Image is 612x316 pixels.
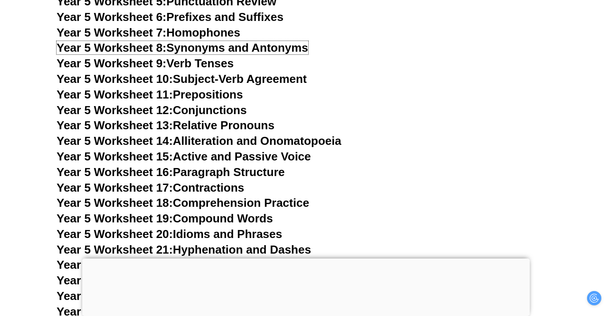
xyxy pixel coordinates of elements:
iframe: Chat Widget [459,215,612,316]
a: Year 5 Worksheet 17:Contractions [57,181,244,194]
span: Year 5 Worksheet 7: [57,26,167,39]
a: Year 5 Worksheet 10:Subject-Verb Agreement [57,72,307,86]
a: Year 5 Worksheet 12:Conjunctions [57,103,247,117]
a: Year 5 Worksheet 11:Prepositions [57,88,243,101]
iframe: Advertisement [82,259,530,314]
a: Year 5 Worksheet 22:Formal vs Informal Language [57,258,334,271]
span: Year 5 Worksheet 9: [57,57,167,70]
span: Year 5 Worksheet 24: [57,289,173,303]
span: Year 5 Worksheet 11: [57,88,173,101]
span: Year 5 Worksheet 18: [57,196,173,209]
a: Year 5 Worksheet 24:Dialogue Writing [57,289,265,303]
span: Year 5 Worksheet 16: [57,165,173,179]
span: Year 5 Worksheet 6: [57,10,167,24]
span: Year 5 Worksheet 13: [57,119,173,132]
span: Year 5 Worksheet 21: [57,243,173,256]
span: Year 5 Worksheet 23: [57,274,173,287]
a: Year 5 Worksheet 7:Homophones [57,26,241,39]
span: Year 5 Worksheet 17: [57,181,173,194]
a: Year 5 Worksheet 16:Paragraph Structure [57,165,285,179]
a: Year 5 Worksheet 18:Comprehension Practice [57,196,309,209]
span: Year 5 Worksheet 14: [57,134,173,148]
a: Year 5 Worksheet 14:Alliteration and Onomatopoeia [57,134,341,148]
a: Year 5 Worksheet 9:Verb Tenses [57,57,234,70]
span: Year 5 Worksheet 12: [57,103,173,117]
a: Year 5 Worksheet 19:Compound Words [57,212,273,225]
span: Year 5 Worksheet 8: [57,41,167,54]
a: Year 5 Worksheet 8:Synonyms and Antonyms [57,41,308,54]
a: Year 5 Worksheet 15:Active and Passive Voice [57,150,311,163]
span: Year 5 Worksheet 10: [57,72,173,86]
a: Year 5 Worksheet 20:Idioms and Phrases [57,227,282,241]
a: Year 5 Worksheet 6:Prefixes and Suffixes [57,10,283,24]
a: Year 5 Worksheet 21:Hyphenation and Dashes [57,243,311,256]
a: Year 5 Worksheet 13:Relative Pronouns [57,119,274,132]
a: Year 5 Worksheet 23:Editing and Proofreading [57,274,311,287]
span: Year 5 Worksheet 19: [57,212,173,225]
span: Year 5 Worksheet 20: [57,227,173,241]
span: Year 5 Worksheet 22: [57,258,173,271]
span: Year 5 Worksheet 15: [57,150,173,163]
